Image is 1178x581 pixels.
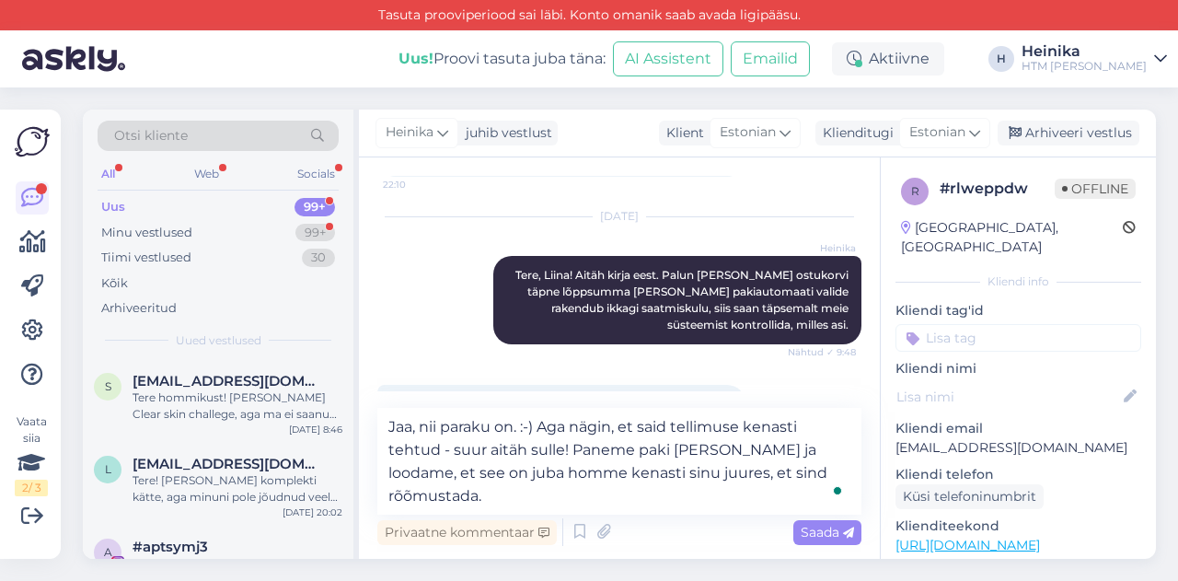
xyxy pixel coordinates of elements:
[133,373,324,389] span: sirje.puusepp2@mail.ee
[901,218,1123,257] div: [GEOGRAPHIC_DATA], [GEOGRAPHIC_DATA]
[815,123,894,143] div: Klienditugi
[98,162,119,186] div: All
[133,389,342,423] div: Tere hommikust! [PERSON_NAME] Clear skin challege, aga ma ei saanud eile videot meilile!
[283,505,342,519] div: [DATE] 20:02
[895,273,1141,290] div: Kliendi info
[294,198,335,216] div: 99+
[895,419,1141,438] p: Kliendi email
[895,359,1141,378] p: Kliendi nimi
[911,184,919,198] span: r
[101,274,128,293] div: Kõik
[295,224,335,242] div: 99+
[895,517,1141,536] p: Klienditeekond
[105,462,111,476] span: l
[15,480,48,496] div: 2 / 3
[101,198,125,216] div: Uus
[515,268,851,331] span: Tere, Liina! Aitäh kirja eest. Palun [PERSON_NAME] ostukorvi täpne lõppsumma [PERSON_NAME] pakiau...
[1022,44,1147,59] div: Heinika
[383,178,452,192] span: 22:10
[294,162,339,186] div: Socials
[895,484,1044,509] div: Küsi telefoninumbrit
[104,545,112,559] span: a
[15,124,50,159] img: Askly Logo
[988,46,1014,72] div: H
[101,299,177,318] div: Arhiveeritud
[176,332,261,349] span: Uued vestlused
[613,41,723,76] button: AI Assistent
[398,50,433,67] b: Uus!
[377,208,861,225] div: [DATE]
[720,122,776,143] span: Estonian
[895,301,1141,320] p: Kliendi tag'id
[731,41,810,76] button: Emailid
[15,413,48,496] div: Vaata siia
[398,48,606,70] div: Proovi tasuta juba täna:
[101,224,192,242] div: Minu vestlused
[1022,44,1167,74] a: HeinikaHTM [PERSON_NAME]
[909,122,965,143] span: Estonian
[114,126,188,145] span: Otsi kliente
[896,387,1120,407] input: Lisa nimi
[458,123,552,143] div: juhib vestlust
[895,465,1141,484] p: Kliendi telefon
[101,249,191,267] div: Tiimi vestlused
[787,345,856,359] span: Nähtud ✓ 9:48
[998,121,1139,145] div: Arhiveeri vestlus
[895,324,1141,352] input: Lisa tag
[377,520,557,545] div: Privaatne kommentaar
[940,178,1055,200] div: # rlweppdw
[801,524,854,540] span: Saada
[191,162,223,186] div: Web
[1022,59,1147,74] div: HTM [PERSON_NAME]
[659,123,704,143] div: Klient
[1055,179,1136,199] span: Offline
[895,537,1040,553] a: [URL][DOMAIN_NAME]
[832,42,944,76] div: Aktiivne
[133,539,208,555] span: #aptsymj3
[895,438,1141,458] p: [EMAIL_ADDRESS][DOMAIN_NAME]
[386,122,433,143] span: Heinika
[133,472,342,505] div: Tere! [PERSON_NAME] komplekti kätte, aga minuni pole jõudnud veel tänane video, mis pidi tulema ü...
[133,456,324,472] span: ly.kotkas@gmail.com
[302,249,335,267] div: 30
[787,241,856,255] span: Heinika
[105,379,111,393] span: s
[289,423,342,436] div: [DATE] 8:46
[377,408,861,515] textarea: To enrich screen reader interactions, please activate Accessibility in Grammarly extension settings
